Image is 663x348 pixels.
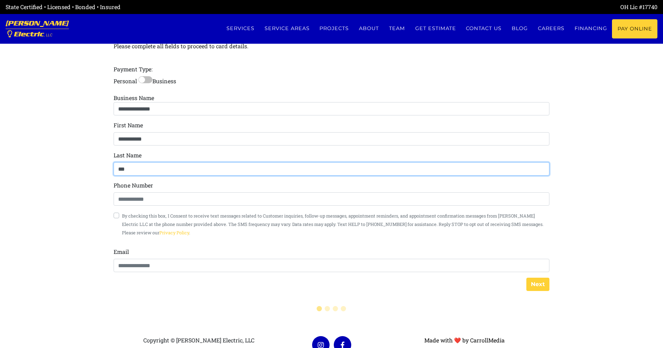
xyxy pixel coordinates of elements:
span: Copyright © [PERSON_NAME] Electric, LLC [143,336,254,344]
a: Privacy Policy [159,230,189,235]
label: Business Name [114,94,154,101]
a: Financing [569,19,612,38]
div: OH Lic #17740 [332,3,658,11]
a: About [354,19,384,38]
a: Blog [507,19,533,38]
label: Email [114,248,129,256]
label: Payment Type: [114,65,152,73]
a: Team [384,19,410,38]
a: Made with ❤ by CarrollMedia [424,336,505,344]
div: State Certified • Licensed • Bonded • Insured [6,3,332,11]
a: [PERSON_NAME] Electric, LLC [6,14,69,44]
p: Please complete all fields to proceed to card details. [114,41,248,51]
a: Get estimate [410,19,461,38]
label: First Name [114,121,143,129]
div: Personal Business [114,10,550,272]
a: Contact us [461,19,507,38]
a: Pay Online [612,19,657,38]
a: Services [221,19,259,38]
button: Next [526,278,549,291]
a: Service Areas [259,19,315,38]
label: Last Name [114,151,142,159]
a: Careers [533,19,570,38]
a: Projects [315,19,354,38]
label: Phone Number [114,181,153,190]
span: , LLC [44,33,52,37]
small: By checking this box, I Consent to receive text messages related to Customer inquiries, follow-up... [122,213,543,235]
